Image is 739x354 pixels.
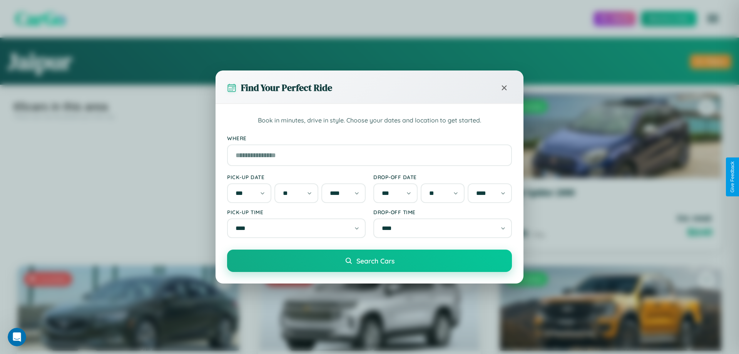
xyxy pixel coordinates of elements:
[227,135,512,141] label: Where
[227,116,512,126] p: Book in minutes, drive in style. Choose your dates and location to get started.
[227,250,512,272] button: Search Cars
[227,174,366,180] label: Pick-up Date
[227,209,366,215] label: Pick-up Time
[241,81,332,94] h3: Find Your Perfect Ride
[356,257,395,265] span: Search Cars
[373,174,512,180] label: Drop-off Date
[373,209,512,215] label: Drop-off Time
